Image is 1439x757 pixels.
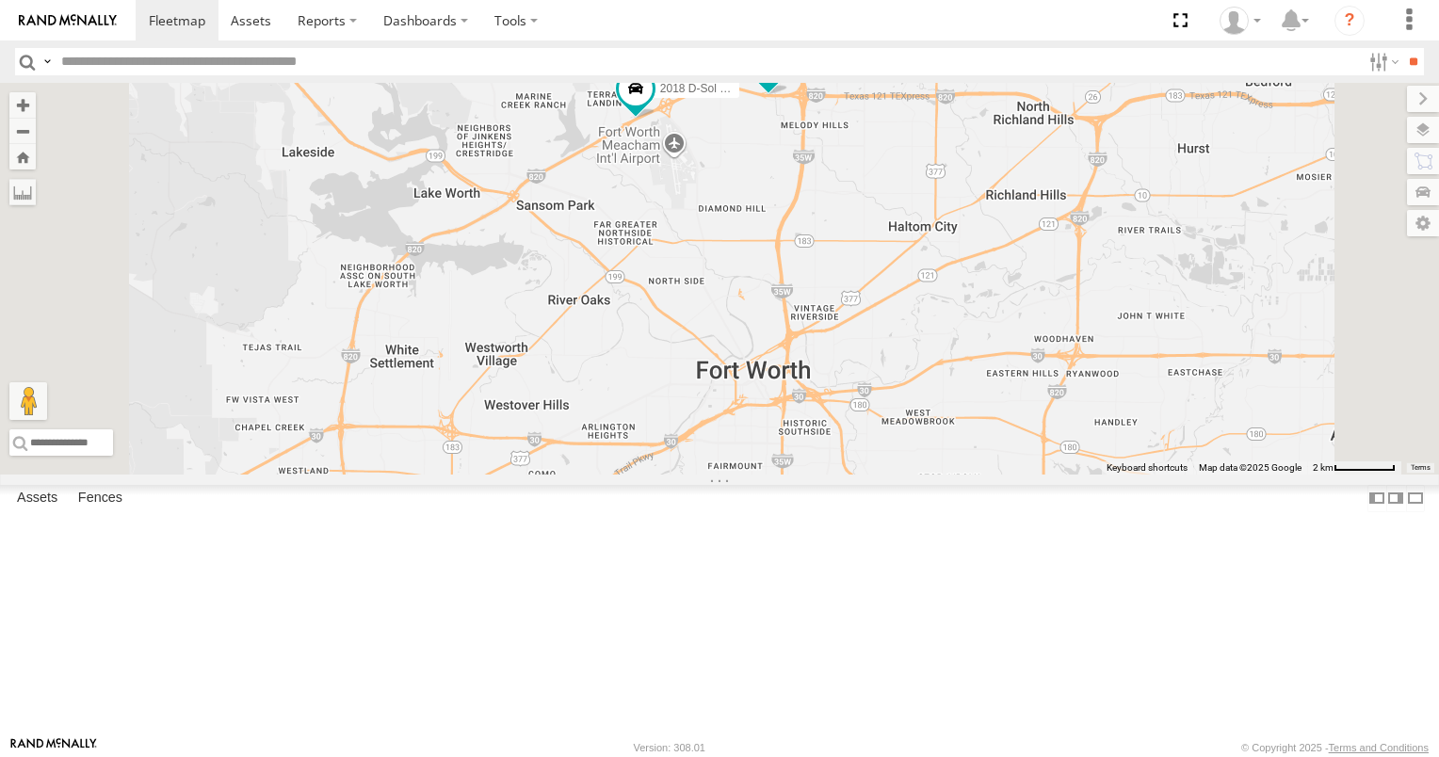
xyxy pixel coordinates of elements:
[8,485,67,511] label: Assets
[1362,48,1402,75] label: Search Filter Options
[1406,485,1425,512] label: Hide Summary Table
[1334,6,1365,36] i: ?
[1407,210,1439,236] label: Map Settings
[1213,7,1268,35] div: David Solis
[1367,485,1386,512] label: Dock Summary Table to the Left
[19,14,117,27] img: rand-logo.svg
[660,83,807,96] span: 2018 D-Sol Welding Truck #2
[1199,462,1302,473] span: Map data ©2025 Google
[9,92,36,118] button: Zoom in
[1241,742,1429,753] div: © Copyright 2025 -
[9,179,36,205] label: Measure
[1307,461,1401,475] button: Map Scale: 2 km per 62 pixels
[9,144,36,169] button: Zoom Home
[1411,464,1431,472] a: Terms (opens in new tab)
[10,738,97,757] a: Visit our Website
[69,485,132,511] label: Fences
[9,382,47,420] button: Drag Pegman onto the map to open Street View
[9,118,36,144] button: Zoom out
[1329,742,1429,753] a: Terms and Conditions
[1313,462,1334,473] span: 2 km
[1107,461,1188,475] button: Keyboard shortcuts
[1386,485,1405,512] label: Dock Summary Table to the Right
[634,742,705,753] div: Version: 308.01
[40,48,55,75] label: Search Query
